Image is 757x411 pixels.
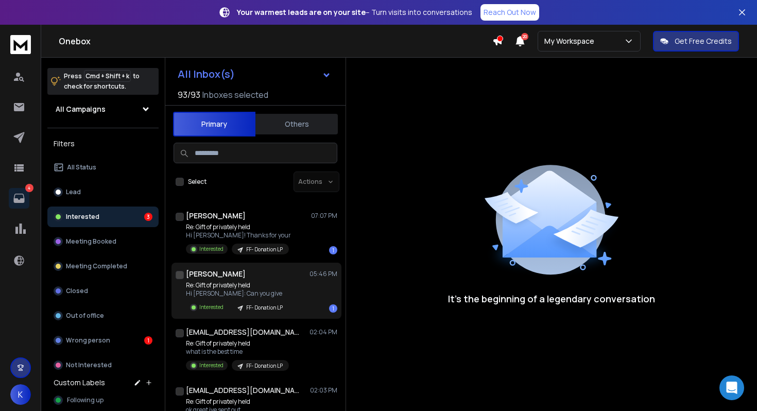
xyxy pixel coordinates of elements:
[59,35,492,47] h1: Onebox
[186,327,299,337] h1: [EMAIL_ADDRESS][DOMAIN_NAME]
[544,36,598,46] p: My Workspace
[255,113,338,135] button: Others
[246,304,283,312] p: FF- Donation LP
[47,231,159,252] button: Meeting Booked
[66,262,127,270] p: Meeting Completed
[25,184,33,192] p: 4
[47,207,159,227] button: Interested3
[47,390,159,410] button: Following up
[310,386,337,395] p: 02:03 PM
[66,237,116,246] p: Meeting Booked
[237,7,366,17] strong: Your warmest leads are on your site
[47,330,159,351] button: Wrong person1
[54,378,105,388] h3: Custom Labels
[675,36,732,46] p: Get Free Credits
[199,245,223,253] p: Interested
[448,292,655,306] p: It’s the beginning of a legendary conversation
[47,305,159,326] button: Out of office
[186,211,246,221] h1: [PERSON_NAME]
[653,31,739,52] button: Get Free Credits
[47,136,159,151] h3: Filters
[66,287,88,295] p: Closed
[56,104,106,114] h1: All Campaigns
[186,223,291,231] p: Re: Gift of privately held
[144,336,152,345] div: 1
[47,99,159,119] button: All Campaigns
[66,336,110,345] p: Wrong person
[10,384,31,405] button: K
[199,303,223,311] p: Interested
[480,4,539,21] a: Reach Out Now
[484,7,536,18] p: Reach Out Now
[311,212,337,220] p: 07:07 PM
[186,339,289,348] p: Re: Gift of privately held
[199,362,223,369] p: Interested
[202,89,268,101] h3: Inboxes selected
[186,289,289,298] p: Hi [PERSON_NAME]: Can you give
[186,281,289,289] p: Re: Gift of privately held
[521,33,528,40] span: 20
[237,7,472,18] p: – Turn visits into conversations
[67,396,104,404] span: Following up
[66,188,81,196] p: Lead
[186,348,289,356] p: what is the best time
[67,163,96,172] p: All Status
[719,375,744,400] div: Open Intercom Messenger
[246,362,283,370] p: FF- Donation LP
[144,213,152,221] div: 3
[47,355,159,375] button: Not Interested
[309,270,337,278] p: 05:46 PM
[329,304,337,313] div: 1
[64,71,140,92] p: Press to check for shortcuts.
[47,256,159,277] button: Meeting Completed
[188,178,207,186] label: Select
[186,398,289,406] p: Re: Gift of privately held
[47,281,159,301] button: Closed
[66,361,112,369] p: Not Interested
[66,213,99,221] p: Interested
[66,312,104,320] p: Out of office
[178,89,200,101] span: 93 / 93
[186,385,299,396] h1: [EMAIL_ADDRESS][DOMAIN_NAME]
[246,246,283,253] p: FF- Donation LP
[9,188,29,209] a: 4
[186,269,246,279] h1: [PERSON_NAME]
[329,246,337,254] div: 1
[47,182,159,202] button: Lead
[186,231,291,239] p: Hi [PERSON_NAME]! Thanks for your
[84,70,131,82] span: Cmd + Shift + k
[10,35,31,54] img: logo
[178,69,235,79] h1: All Inbox(s)
[169,64,339,84] button: All Inbox(s)
[173,112,255,136] button: Primary
[47,157,159,178] button: All Status
[309,328,337,336] p: 02:04 PM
